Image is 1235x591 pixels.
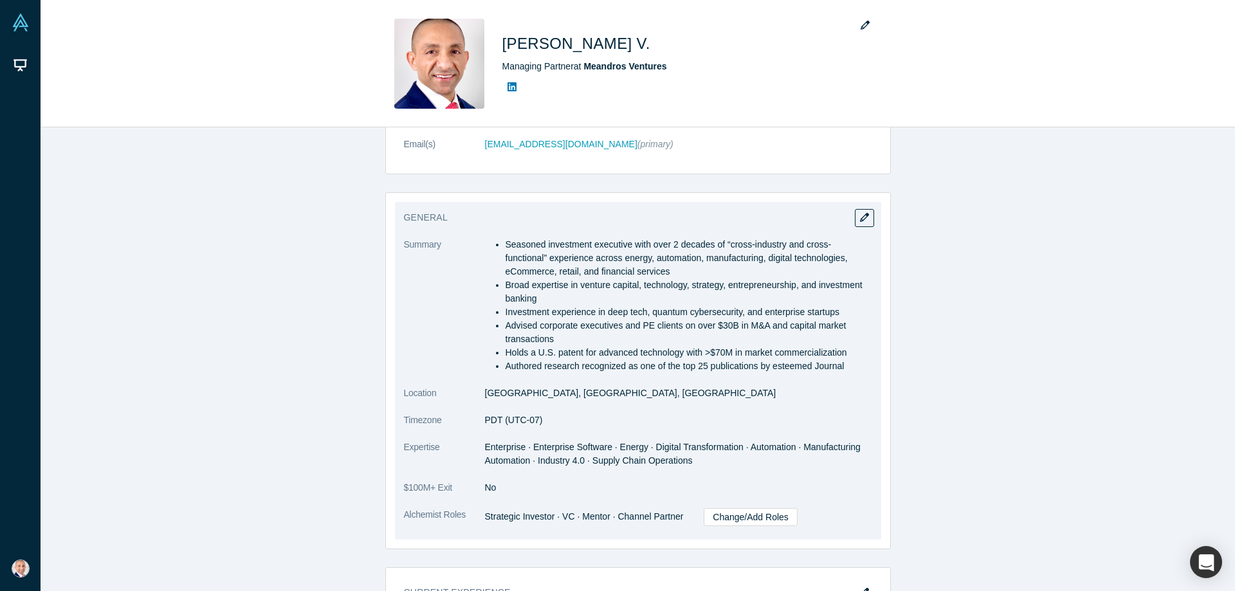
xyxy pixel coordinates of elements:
span: (primary) [637,139,673,149]
dt: Timezone [404,414,485,441]
dd: PDT (UTC-07) [485,414,872,427]
dt: Email(s) [404,138,485,165]
a: [EMAIL_ADDRESS][DOMAIN_NAME] [485,139,637,149]
li: Authored research recognized as one of the top 25 publications by esteemed Journal [506,359,872,373]
li: Advised corporate executives and PE clients on over $30B in M&A and capital market transactions [506,319,872,346]
dt: Alchemist Roles [404,508,485,540]
dt: Expertise [404,441,485,481]
dd: No [485,481,872,495]
li: Investment experience in deep tech, quantum cybersecurity, and enterprise startups [506,305,872,319]
a: Change/Add Roles [704,508,798,526]
dt: Summary [404,238,485,386]
h1: [PERSON_NAME] V. [502,32,650,55]
h3: General [404,211,854,224]
dt: $100M+ Exit [404,481,485,508]
dt: Location [404,386,485,414]
li: Broad expertise in venture capital, technology, strategy, entrepreneurship, and investment banking [506,278,872,305]
dd: Strategic Investor · VC · Mentor · Channel Partner [485,508,872,526]
span: Enterprise · Enterprise Software · Energy · Digital Transformation · Automation · Manufacturing A... [485,442,861,466]
img: Haas V.'s Profile Image [394,19,484,109]
img: Alchemist Vault Logo [12,14,30,32]
li: Seasoned investment executive with over 2 decades of “cross-industry and cross-functional” experi... [506,238,872,278]
img: Haas V.'s Account [12,559,30,577]
span: Managing Partner at [502,61,667,71]
li: Holds a U.S. patent for advanced technology with >$70M in market commercialization [506,346,872,359]
dd: [GEOGRAPHIC_DATA], [GEOGRAPHIC_DATA], [GEOGRAPHIC_DATA] [485,386,872,400]
a: Meandros Ventures [583,61,666,71]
